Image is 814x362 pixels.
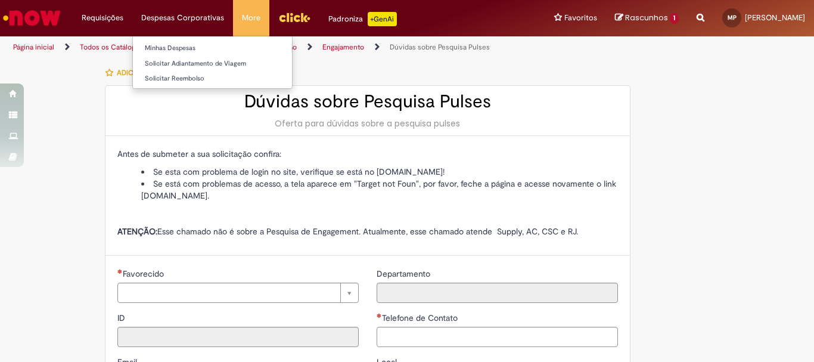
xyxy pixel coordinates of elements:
[141,178,618,202] li: Se está com problemas de acesso, a tela aparece em "Target not Foun", por favor, feche a página e...
[133,57,292,70] a: Solicitar Adiantamento de Viagem
[117,117,618,129] div: Oferta para dúvidas sobre a pesquisa pulses
[117,68,203,78] span: Adicionar a Favoritos
[242,12,260,24] span: More
[1,6,63,30] img: ServiceNow
[728,14,737,21] span: MP
[132,36,293,89] ul: Despesas Corporativas
[117,226,157,237] strong: ATENÇÃO:
[133,72,292,85] a: Solicitar Reembolso
[141,12,224,24] span: Despesas Corporativas
[9,36,534,58] ul: Trilhas de página
[670,13,679,24] span: 1
[141,166,618,178] li: Se esta com problema de login no site, verifique se está no [DOMAIN_NAME]!
[117,312,128,324] label: Somente leitura - ID
[117,327,359,347] input: ID
[377,268,433,279] span: Somente leitura - Departamento
[328,12,397,26] div: Padroniza
[745,13,805,23] span: [PERSON_NAME]
[117,225,618,237] p: Esse chamado não é sobre a Pesquisa de Engagement. Atualmente, esse chamado atende Supply, AC, CS...
[117,92,618,112] h2: Dúvidas sobre Pesquisa Pulses
[377,283,618,303] input: Departamento
[82,12,123,24] span: Requisições
[382,313,460,323] span: Telefone de Contato
[368,12,397,26] p: +GenAi
[278,8,310,26] img: click_logo_yellow_360x200.png
[377,268,433,280] label: Somente leitura - Departamento
[80,42,143,52] a: Todos os Catálogos
[377,327,618,347] input: Telefone de Contato
[117,148,618,160] p: Antes de submeter a sua solicitação confira:
[13,42,54,52] a: Página inicial
[625,12,668,23] span: Rascunhos
[123,268,166,279] span: Necessários - Favorecido
[377,313,382,318] span: Obrigatório Preenchido
[133,42,292,55] a: Minhas Despesas
[322,42,364,52] a: Engajamento
[117,269,123,274] span: Necessários
[615,13,679,24] a: Rascunhos
[117,283,359,303] a: Limpar campo Favorecido
[564,12,597,24] span: Favoritos
[390,42,490,52] a: Dúvidas sobre Pesquisa Pulses
[105,60,209,85] button: Adicionar a Favoritos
